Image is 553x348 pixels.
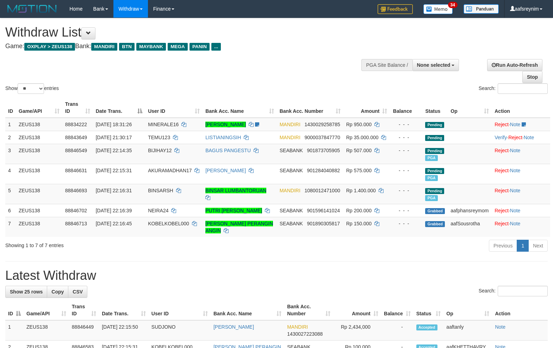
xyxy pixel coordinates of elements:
td: · [492,204,550,217]
th: Bank Acc. Name: activate to sort column ascending [211,300,284,320]
span: MANDIRI [280,135,300,140]
span: Copy 901596141024 to clipboard [307,208,340,213]
span: Copy 901890305817 to clipboard [307,221,340,226]
input: Search: [498,83,548,94]
th: Amount: activate to sort column ascending [343,98,390,118]
span: Pending [425,122,444,128]
td: · · [492,131,550,144]
span: Copy 1080012471000 to clipboard [305,188,340,193]
span: [DATE] 18:31:26 [96,122,132,127]
a: PUTRI [PERSON_NAME] [205,208,262,213]
select: Showentries [18,83,44,94]
span: Pending [425,135,444,141]
td: aafphansreymom [448,204,492,217]
td: ZEUS138 [16,217,62,237]
span: SEABANK [280,208,303,213]
th: Date Trans.: activate to sort column ascending [99,300,149,320]
td: ZEUS138 [16,204,62,217]
th: ID: activate to sort column descending [5,300,24,320]
span: MANDIRI [280,188,300,193]
a: 1 [517,240,529,252]
span: MANDIRI [287,324,308,330]
span: BTN [119,43,135,51]
h4: Game: Bank: [5,43,362,50]
span: TEMU123 [148,135,170,140]
span: Pending [425,188,444,194]
th: ID [5,98,16,118]
a: Note [510,148,521,153]
th: Trans ID: activate to sort column ascending [69,300,99,320]
span: Copy 9000037847770 to clipboard [305,135,340,140]
a: Run Auto-Refresh [487,59,542,71]
td: 2 [5,131,16,144]
th: Action [492,98,550,118]
a: Stop [522,71,542,83]
td: aafSousrotha [448,217,492,237]
span: Rp 200.000 [346,208,372,213]
span: 34 [448,2,458,8]
a: [PERSON_NAME] PERANGIN ANGIN [205,221,273,233]
td: 1 [5,118,16,131]
a: BAGUS PANGESTU [205,148,251,153]
th: Status [422,98,448,118]
span: Rp 950.000 [346,122,372,127]
span: Marked by aaftrukkakada [425,175,437,181]
a: [PERSON_NAME] [205,168,246,173]
span: Copy 1430027223088 to clipboard [287,331,323,337]
span: 88846693 [65,188,87,193]
label: Show entries [5,83,59,94]
th: Balance [390,98,422,118]
img: Feedback.jpg [378,4,413,14]
a: Note [524,135,534,140]
span: Pending [425,168,444,174]
span: 88843649 [65,135,87,140]
th: Amount: activate to sort column ascending [333,300,381,320]
td: Rp 2,434,000 [333,320,381,341]
th: Game/API: activate to sort column ascending [16,98,62,118]
td: - [381,320,414,341]
span: Rp 1.400.000 [346,188,376,193]
span: Marked by aaftanly [425,195,437,201]
span: 88834222 [65,122,87,127]
span: 88846702 [65,208,87,213]
h1: Withdraw List [5,25,362,39]
label: Search: [479,286,548,296]
td: ZEUS138 [16,144,62,164]
td: · [492,118,550,131]
td: · [492,164,550,184]
td: ZEUS138 [16,164,62,184]
a: Note [510,168,521,173]
span: CSV [73,289,83,295]
span: Rp 35.000.000 [346,135,379,140]
a: Note [510,122,521,127]
span: 88846713 [65,221,87,226]
span: Grabbed [425,221,445,227]
span: Pending [425,148,444,154]
td: ZEUS138 [16,118,62,131]
span: SEABANK [280,148,303,153]
th: Op: activate to sort column ascending [443,300,492,320]
td: ZEUS138 [16,184,62,204]
span: MANDIRI [91,43,117,51]
span: [DATE] 22:16:39 [96,208,132,213]
a: Reject [495,208,509,213]
th: User ID: activate to sort column ascending [145,98,203,118]
img: panduan.png [464,4,499,14]
div: Showing 1 to 7 of 7 entries [5,239,225,249]
div: - - - [393,134,420,141]
th: Balance: activate to sort column ascending [381,300,414,320]
span: MANDIRI [280,122,300,127]
span: MAYBANK [136,43,166,51]
a: Reject [495,188,509,193]
td: [DATE] 22:15:50 [99,320,149,341]
span: [DATE] 21:30:17 [96,135,132,140]
div: - - - [393,207,420,214]
span: Rp 507.000 [346,148,372,153]
button: None selected [412,59,459,71]
th: User ID: activate to sort column ascending [149,300,211,320]
span: [DATE] 22:14:35 [96,148,132,153]
th: Bank Acc. Number: activate to sort column ascending [284,300,333,320]
span: [DATE] 22:15:31 [96,168,132,173]
td: ZEUS138 [24,320,69,341]
span: Copy 901873705905 to clipboard [307,148,340,153]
